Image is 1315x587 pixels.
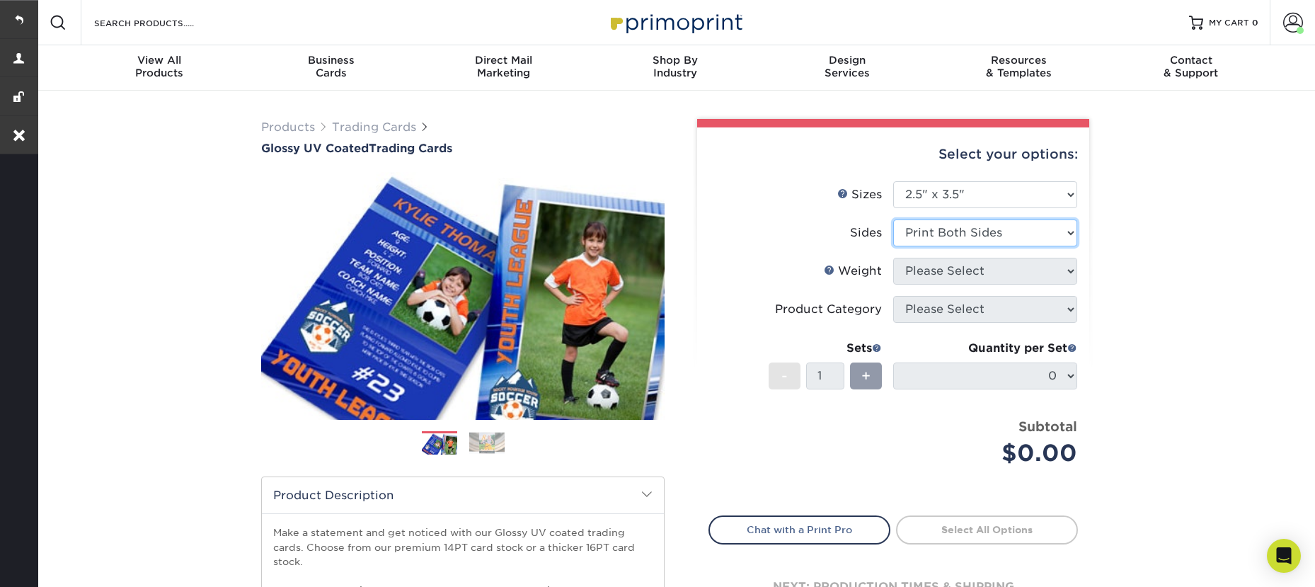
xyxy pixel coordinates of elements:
div: & Support [1105,54,1277,79]
a: Direct MailMarketing [418,45,590,91]
span: Resources [933,54,1105,67]
span: + [861,365,871,387]
a: Resources& Templates [933,45,1105,91]
div: Marketing [418,54,590,79]
div: Sizes [837,186,882,203]
div: Cards [246,54,418,79]
h2: Product Description [262,477,664,513]
span: Design [761,54,933,67]
span: Direct Mail [418,54,590,67]
input: SEARCH PRODUCTS..... [93,14,231,31]
span: - [781,365,788,387]
a: DesignServices [761,45,933,91]
span: View All [74,54,246,67]
div: Product Category [775,301,882,318]
a: Chat with a Print Pro [708,515,890,544]
div: Sides [850,224,882,241]
div: Products [74,54,246,79]
a: Trading Cards [332,120,416,134]
a: Shop ByIndustry [590,45,762,91]
div: Select your options: [708,127,1078,181]
strong: Subtotal [1018,418,1077,434]
div: Industry [590,54,762,79]
span: Shop By [590,54,762,67]
div: Open Intercom Messenger [1267,539,1301,573]
img: Primoprint [604,7,746,38]
span: 0 [1252,18,1258,28]
img: Trading Cards 02 [469,432,505,454]
div: Sets [769,340,882,357]
a: Contact& Support [1105,45,1277,91]
a: Select All Options [896,515,1078,544]
a: Products [261,120,315,134]
span: MY CART [1209,17,1249,29]
iframe: Google Customer Reviews [4,544,120,582]
h1: Trading Cards [261,142,665,155]
div: $0.00 [904,436,1077,470]
a: BusinessCards [246,45,418,91]
div: Quantity per Set [893,340,1077,357]
a: View AllProducts [74,45,246,91]
div: & Templates [933,54,1105,79]
a: Glossy UV CoatedTrading Cards [261,142,665,155]
span: Business [246,54,418,67]
div: Weight [824,263,882,280]
img: Glossy UV Coated 01 [261,156,665,435]
span: Glossy UV Coated [261,142,369,155]
span: Contact [1105,54,1277,67]
div: Services [761,54,933,79]
img: Trading Cards 01 [422,432,457,457]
